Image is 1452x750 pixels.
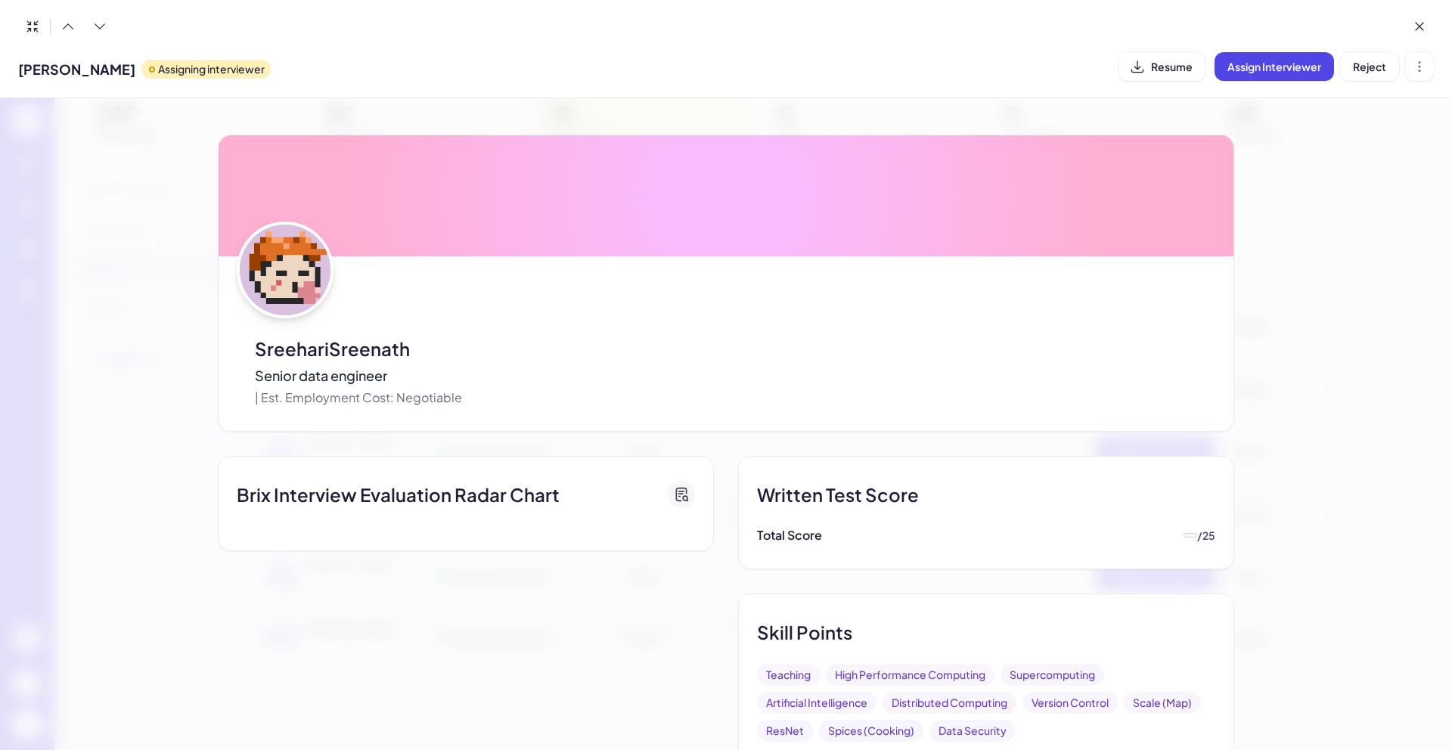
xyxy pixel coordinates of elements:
p: / 25 [1197,528,1215,544]
p: Distributed Computing [892,695,1007,711]
span: Assign Interviewer [1227,60,1321,73]
p: Senior data engineer [255,365,462,386]
p: | Est. Employment Cost: Negotiable [255,389,462,407]
p: Version Control [1032,695,1109,711]
p: Total Score [757,526,822,544]
p: ResNet [766,723,804,739]
img: 5.png [240,225,330,315]
button: Resume [1118,52,1205,81]
span: Resume [1151,60,1193,73]
p: SreehariSreenath [255,335,462,362]
p: Supercomputing [1010,667,1095,683]
p: Spices (Cooking) [828,723,914,739]
p: Skill Points [757,618,852,646]
p: Teaching [766,667,811,683]
p: Artificial Intelligence [766,695,867,711]
button: Reject [1340,52,1399,81]
p: Scale (Map) [1133,695,1192,711]
span: [PERSON_NAME] [18,59,135,79]
button: Assign Interviewer [1215,52,1334,81]
p: Written Test Score [757,481,919,508]
p: High Performance Computing [835,667,985,683]
p: Data Security [939,723,1007,739]
p: Assigning interviewer [158,61,265,77]
span: Reject [1353,60,1386,73]
p: Brix Interview Evaluation Radar Chart [237,481,560,508]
